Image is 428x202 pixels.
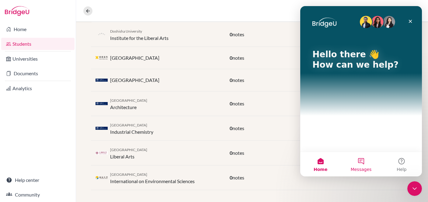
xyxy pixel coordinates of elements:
[110,123,147,127] span: [GEOGRAPHIC_DATA]
[232,55,244,61] span: notes
[232,77,244,83] span: notes
[400,5,421,17] button: Kaille
[300,6,422,176] iframe: Intercom live chat
[96,151,108,155] img: jp_sop_50aq6zck.png
[96,28,108,41] img: default-university-logo-42dd438d0b49c2174d4c41c49dcd67eec2da6d16b3a2f6d5de70cc347232e317.png
[230,150,232,156] span: 0
[1,53,75,65] a: Universities
[232,175,244,180] span: notes
[230,175,232,180] span: 0
[96,127,108,130] img: jp_kyot_h6azeadx.png
[110,121,153,136] div: Industrial Chemistry
[230,125,232,131] span: 0
[110,172,147,177] span: [GEOGRAPHIC_DATA]
[5,6,29,16] img: Bridge-U
[110,29,142,34] span: Doshisha University
[232,125,244,131] span: notes
[110,170,195,185] div: International on Environmental Sciences
[232,31,244,37] span: notes
[1,189,75,201] a: Community
[230,31,232,37] span: 0
[96,79,108,82] img: jp_kyot_h6azeadx.png
[110,27,169,42] div: Institute for the Liberal Arts
[110,146,147,160] div: Liberal Arts
[110,98,147,103] span: [GEOGRAPHIC_DATA]
[96,102,108,105] img: jp_kyot_h6azeadx.png
[232,101,244,106] span: notes
[230,55,232,61] span: 0
[230,77,232,83] span: 0
[110,96,147,111] div: Architecture
[96,176,108,179] img: jp_uto_7tk6vjpy.png
[1,23,75,35] a: Home
[96,56,108,60] img: jp_kei_pbizoypa.png
[232,150,244,156] span: notes
[1,174,75,186] a: Help center
[1,67,75,80] a: Documents
[110,76,159,84] p: [GEOGRAPHIC_DATA]
[1,38,75,50] a: Students
[230,101,232,106] span: 0
[407,181,422,196] iframe: Intercom live chat
[110,147,147,152] span: [GEOGRAPHIC_DATA]
[1,82,75,94] a: Analytics
[110,54,159,62] p: [GEOGRAPHIC_DATA]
